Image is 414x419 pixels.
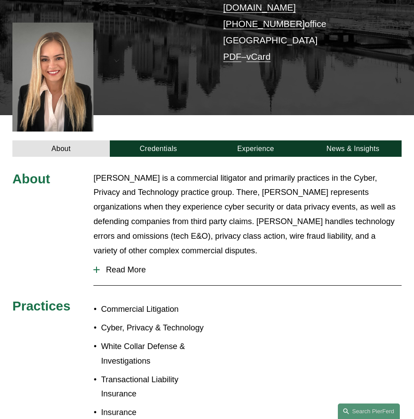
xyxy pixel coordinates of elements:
[12,140,110,157] a: About
[223,19,305,29] a: [PHONE_NUMBER]
[101,339,207,369] p: White Collar Defense & Investigations
[100,265,402,275] span: Read More
[207,140,304,157] a: Experience
[12,171,50,186] span: About
[338,403,400,419] a: Search this site
[246,51,271,62] a: vCard
[101,372,207,402] p: Transactional Liability Insurance
[93,171,402,258] p: [PERSON_NAME] is a commercial litigator and primarily practices in the Cyber, Privacy and Technol...
[304,140,402,157] a: News & Insights
[223,51,241,62] a: PDF
[101,321,207,335] p: Cyber, Privacy & Technology
[93,258,402,281] button: Read More
[101,302,207,317] p: Commercial Litigation
[12,299,70,313] span: Practices
[110,140,207,157] a: Credentials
